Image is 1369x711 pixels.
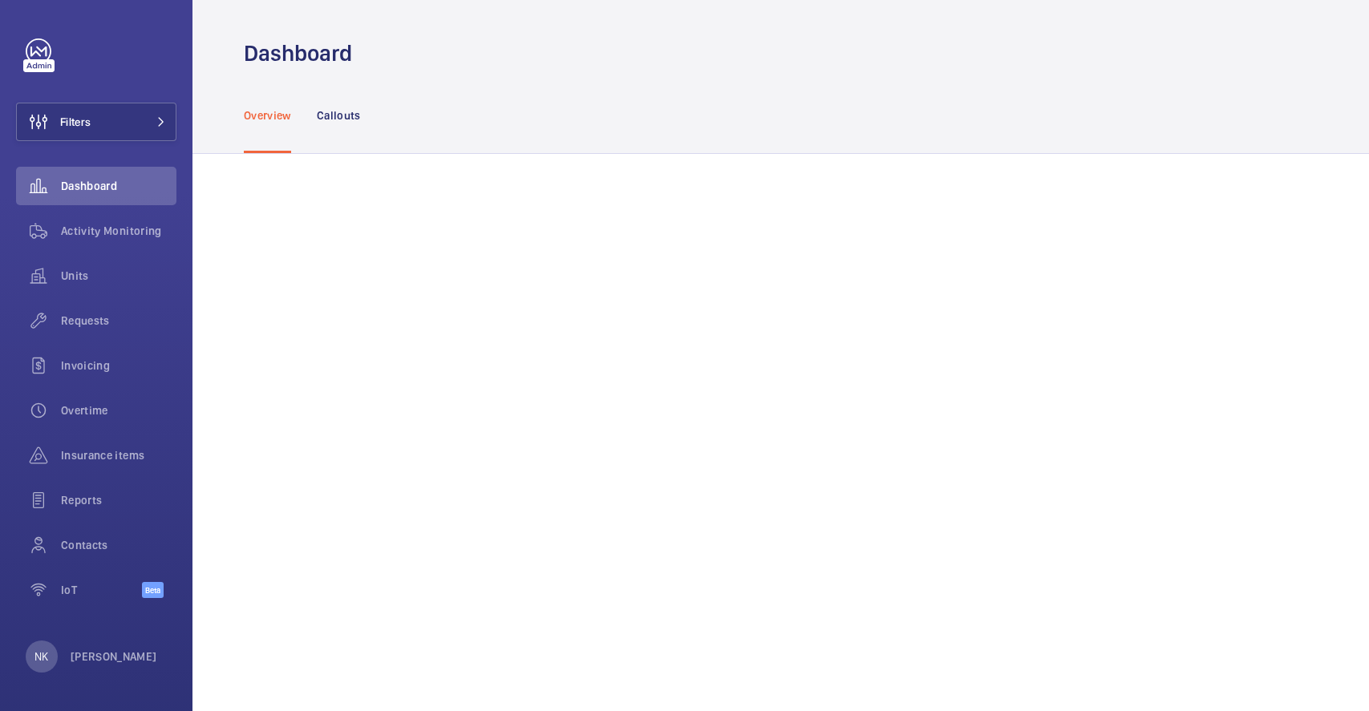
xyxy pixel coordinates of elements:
[34,648,48,665] p: NK
[244,38,362,68] h1: Dashboard
[60,114,91,130] span: Filters
[61,358,176,374] span: Invoicing
[244,107,291,123] p: Overview
[61,402,176,418] span: Overtime
[61,268,176,284] span: Units
[317,107,361,123] p: Callouts
[61,313,176,329] span: Requests
[61,223,176,239] span: Activity Monitoring
[61,447,176,463] span: Insurance items
[61,492,176,508] span: Reports
[142,582,164,598] span: Beta
[71,648,157,665] p: [PERSON_NAME]
[61,537,176,553] span: Contacts
[61,582,142,598] span: IoT
[61,178,176,194] span: Dashboard
[16,103,176,141] button: Filters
